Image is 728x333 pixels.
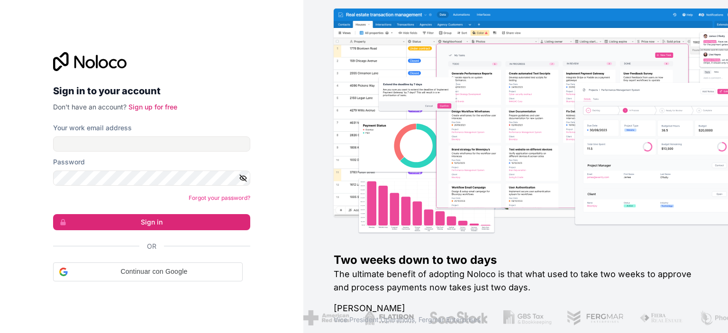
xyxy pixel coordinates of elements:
[189,194,250,201] a: Forgot your password?
[334,268,698,294] h2: The ultimate benefit of adopting Noloco is that what used to take two weeks to approve and proces...
[72,267,237,277] span: Continuar con Google
[53,82,250,99] h2: Sign in to your account
[128,103,177,111] a: Sign up for free
[147,242,156,251] span: Or
[53,157,85,167] label: Password
[334,252,698,268] h1: Two weeks down to two days
[334,302,698,315] h1: [PERSON_NAME]
[53,214,250,230] button: Sign in
[334,315,698,324] h1: Vice President Operations , Fergmar Enterprises
[53,103,127,111] span: Don't have an account?
[303,310,349,325] img: /assets/american-red-cross-BAupjrZR.png
[53,123,132,133] label: Your work email address
[53,262,243,281] div: Continuar con Google
[53,171,250,186] input: Password
[53,136,250,152] input: Email address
